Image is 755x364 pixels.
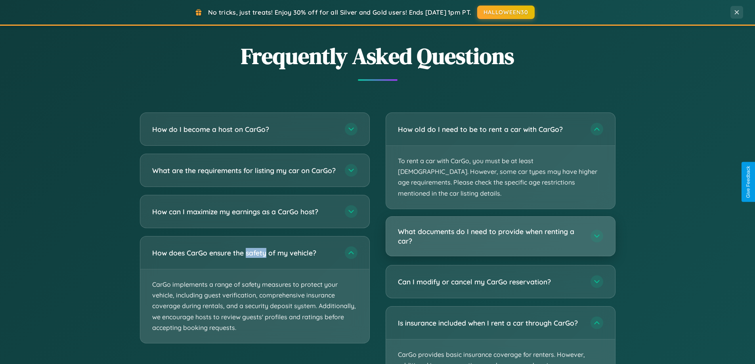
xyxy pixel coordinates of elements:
[152,124,337,134] h3: How do I become a host on CarGo?
[208,8,471,16] span: No tricks, just treats! Enjoy 30% off for all Silver and Gold users! Ends [DATE] 1pm PT.
[477,6,535,19] button: HALLOWEEN30
[398,277,583,287] h3: Can I modify or cancel my CarGo reservation?
[152,207,337,217] h3: How can I maximize my earnings as a CarGo host?
[398,124,583,134] h3: How old do I need to be to rent a car with CarGo?
[140,41,615,71] h2: Frequently Asked Questions
[152,248,337,258] h3: How does CarGo ensure the safety of my vehicle?
[398,318,583,328] h3: Is insurance included when I rent a car through CarGo?
[152,166,337,175] h3: What are the requirements for listing my car on CarGo?
[398,227,583,246] h3: What documents do I need to provide when renting a car?
[140,269,369,343] p: CarGo implements a range of safety measures to protect your vehicle, including guest verification...
[386,146,615,209] p: To rent a car with CarGo, you must be at least [DEMOGRAPHIC_DATA]. However, some car types may ha...
[745,166,751,198] div: Give Feedback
